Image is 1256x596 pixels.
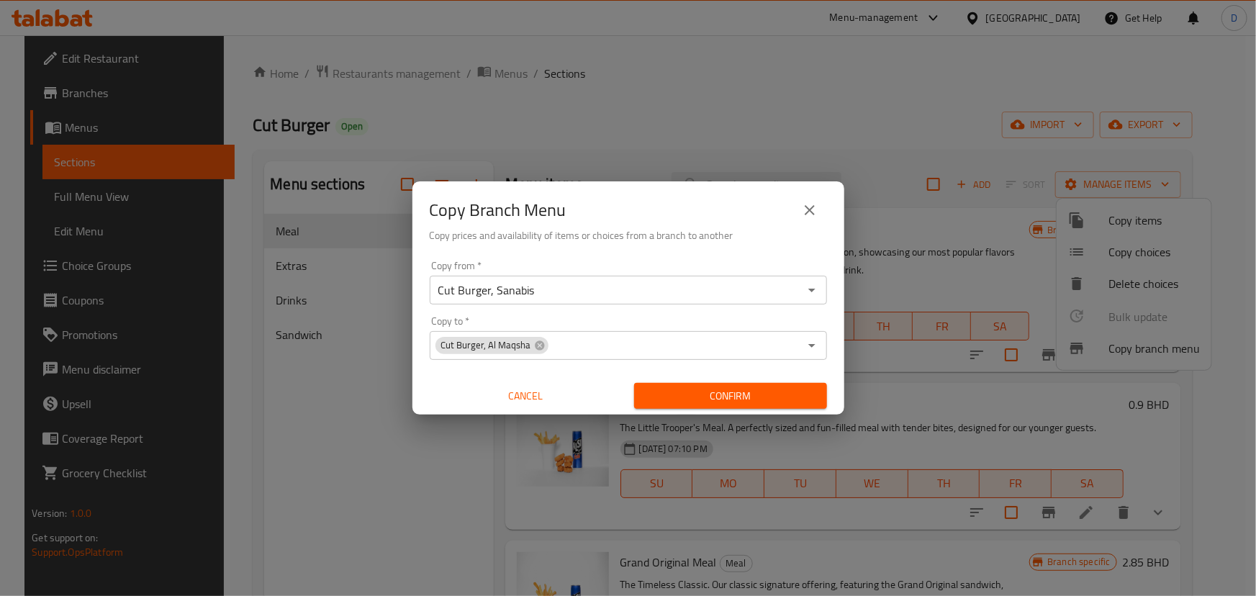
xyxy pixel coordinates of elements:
button: Open [802,335,822,356]
button: Confirm [634,383,827,410]
button: close [792,193,827,227]
span: Confirm [646,387,816,405]
h6: Copy prices and availability of items or choices from a branch to another [430,227,827,243]
h2: Copy Branch Menu [430,199,566,222]
div: Cut Burger, Al Maqsha [435,337,548,354]
span: Cancel [435,387,617,405]
span: Cut Burger, Al Maqsha [435,338,537,352]
button: Open [802,280,822,300]
button: Cancel [430,383,623,410]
